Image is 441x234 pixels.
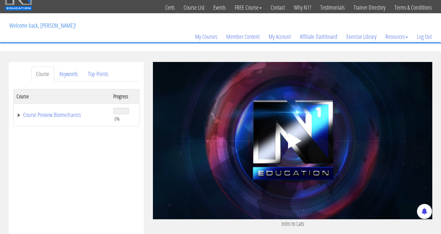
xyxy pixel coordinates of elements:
p: Welcome back, [PERSON_NAME]! [5,14,81,38]
a: Log Out [412,22,436,51]
span: 0% [114,115,120,122]
th: Course [14,89,110,103]
a: Course Preview Biomechanics [17,112,107,118]
a: My Account [264,22,295,51]
a: Exercise Library [342,22,381,51]
a: Member Content [222,22,264,51]
a: Top Points [83,66,113,82]
a: Keywords [55,66,83,82]
th: Progress [110,89,139,103]
a: Resources [381,22,412,51]
a: Affiliate Dashboard [295,22,342,51]
p: Intro to Lats [153,219,432,228]
a: Course [31,66,54,82]
a: My Courses [190,22,222,51]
